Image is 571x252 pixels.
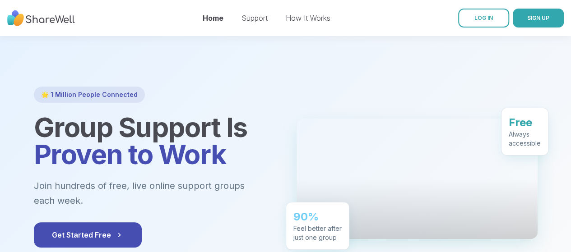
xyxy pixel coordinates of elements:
p: Join hundreds of free, live online support groups each week. [34,179,275,208]
span: LOG IN [474,14,493,21]
div: Feel better after just one group [293,224,342,242]
div: Always accessible [509,130,541,148]
h1: Group Support Is [34,114,275,168]
button: SIGN UP [513,9,564,27]
div: Free [509,115,541,130]
a: LOG IN [458,9,509,27]
a: Home [203,14,223,23]
a: How It Works [286,14,330,23]
button: Get Started Free [34,222,142,247]
a: Support [241,14,268,23]
span: Proven to Work [34,138,226,170]
img: ShareWell Nav Logo [7,6,75,31]
span: SIGN UP [527,14,549,21]
div: 🌟 1 Million People Connected [34,87,145,103]
div: 90% [293,210,342,224]
span: Get Started Free [52,229,124,240]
